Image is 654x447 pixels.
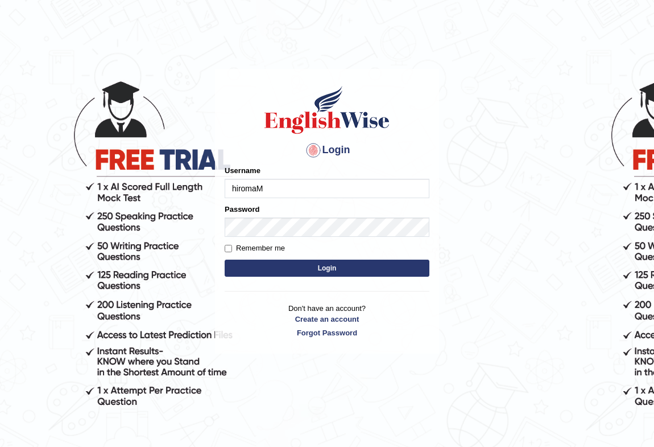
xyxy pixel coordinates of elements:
[225,314,429,325] a: Create an account
[225,260,429,277] button: Login
[225,303,429,338] p: Don't have an account?
[225,141,429,159] h4: Login
[225,327,429,338] a: Forgot Password
[225,204,259,215] label: Password
[225,245,232,252] input: Remember me
[225,243,285,254] label: Remember me
[262,84,392,136] img: Logo of English Wise sign in for intelligent practice with AI
[225,165,260,176] label: Username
